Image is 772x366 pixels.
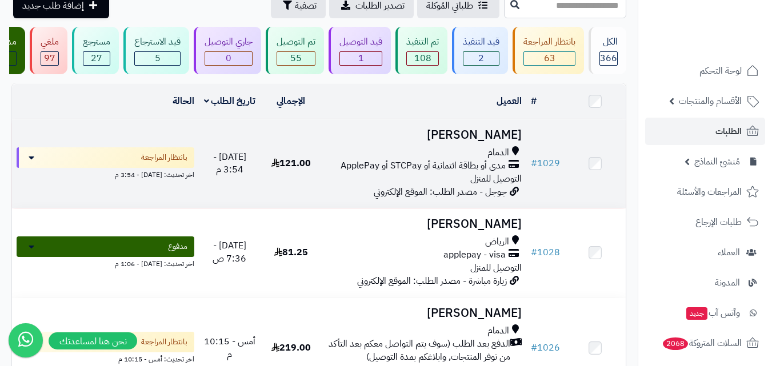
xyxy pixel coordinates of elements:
[463,52,499,65] div: 2
[531,341,537,355] span: #
[450,27,510,74] a: قيد التنفيذ 2
[523,35,575,49] div: بانتظار المراجعة
[91,51,102,65] span: 27
[531,156,537,170] span: #
[155,51,161,65] span: 5
[599,35,618,49] div: الكل
[470,261,522,275] span: التوصيل للمنزل
[694,9,761,33] img: logo-2.png
[487,146,509,159] span: الدمام
[358,51,364,65] span: 1
[191,27,263,74] a: جاري التوصيل 0
[414,51,431,65] span: 108
[357,274,507,288] span: زيارة مباشرة - مصدر الطلب: الموقع الإلكتروني
[695,214,742,230] span: طلبات الإرجاع
[715,123,742,139] span: الطلبات
[226,51,231,65] span: 0
[83,35,110,49] div: مسترجع
[141,152,187,163] span: بانتظار المراجعة
[531,246,537,259] span: #
[544,51,555,65] span: 63
[531,341,560,355] a: #1026
[340,52,382,65] div: 1
[679,93,742,109] span: الأقسام والمنتجات
[263,27,326,74] a: تم التوصيل 55
[586,27,629,74] a: الكل366
[173,94,194,108] a: الحالة
[718,244,740,260] span: العملاء
[531,246,560,259] a: #1028
[662,335,742,351] span: السلات المتروكة
[83,52,110,65] div: 27
[406,35,439,49] div: تم التنفيذ
[645,329,765,357] a: السلات المتروكة2068
[497,94,522,108] a: العميل
[645,178,765,206] a: المراجعات والأسئلة
[443,248,506,262] span: applepay - visa
[470,172,522,186] span: التوصيل للمنزل
[70,27,121,74] a: مسترجع 27
[339,35,382,49] div: قيد التوصيل
[694,154,740,170] span: مُنشئ النماذج
[463,35,499,49] div: قيد التنفيذ
[374,185,507,199] span: جوجل - مصدر الطلب: الموقع الإلكتروني
[204,94,256,108] a: تاريخ الطلب
[277,35,315,49] div: تم التوصيل
[326,337,510,364] span: الدفع بعد الطلب (سوف يتم التواصل معكم بعد التأكد من توفر المنتجات, وابلاغكم بمدة التوصيل)
[485,235,509,248] span: الرياض
[326,128,522,142] h3: [PERSON_NAME]
[600,51,617,65] span: 366
[121,27,191,74] a: قيد الاسترجاع 5
[645,208,765,236] a: طلبات الإرجاع
[645,118,765,145] a: الطلبات
[393,27,450,74] a: تم التنفيذ 108
[326,218,522,231] h3: [PERSON_NAME]
[478,51,484,65] span: 2
[17,257,194,269] div: اخر تحديث: [DATE] - 1:06 م
[524,52,575,65] div: 63
[677,184,742,200] span: المراجعات والأسئلة
[645,239,765,266] a: العملاء
[277,94,305,108] a: الإجمالي
[213,150,246,177] span: [DATE] - 3:54 م
[17,352,194,364] div: اخر تحديث: أمس - 10:15 م
[27,27,70,74] a: ملغي 97
[510,27,586,74] a: بانتظار المراجعة 63
[407,52,438,65] div: 108
[326,307,522,320] h3: [PERSON_NAME]
[277,52,315,65] div: 55
[487,324,509,337] span: الدمام
[134,35,181,49] div: قيد الاسترجاع
[686,307,707,320] span: جديد
[205,35,253,49] div: جاري التوصيل
[326,27,393,74] a: قيد التوصيل 1
[645,269,765,296] a: المدونة
[41,52,58,65] div: 97
[271,341,311,355] span: 219.00
[274,246,308,259] span: 81.25
[41,35,59,49] div: ملغي
[213,239,246,266] span: [DATE] - 7:36 ص
[204,335,255,361] span: أمس - 10:15 م
[685,305,740,321] span: وآتس آب
[271,156,311,170] span: 121.00
[531,156,560,170] a: #1029
[699,63,742,79] span: لوحة التحكم
[715,275,740,291] span: المدونة
[141,336,187,348] span: بانتظار المراجعة
[17,168,194,180] div: اخر تحديث: [DATE] - 3:54 م
[341,159,506,172] span: مدى أو بطاقة ائتمانية أو STCPay أو ApplePay
[663,337,688,350] span: 2068
[290,51,302,65] span: 55
[168,241,187,252] span: مدفوع
[645,299,765,327] a: وآتس آبجديد
[205,52,252,65] div: 0
[44,51,55,65] span: 97
[135,52,180,65] div: 5
[645,57,765,85] a: لوحة التحكم
[531,94,537,108] a: #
